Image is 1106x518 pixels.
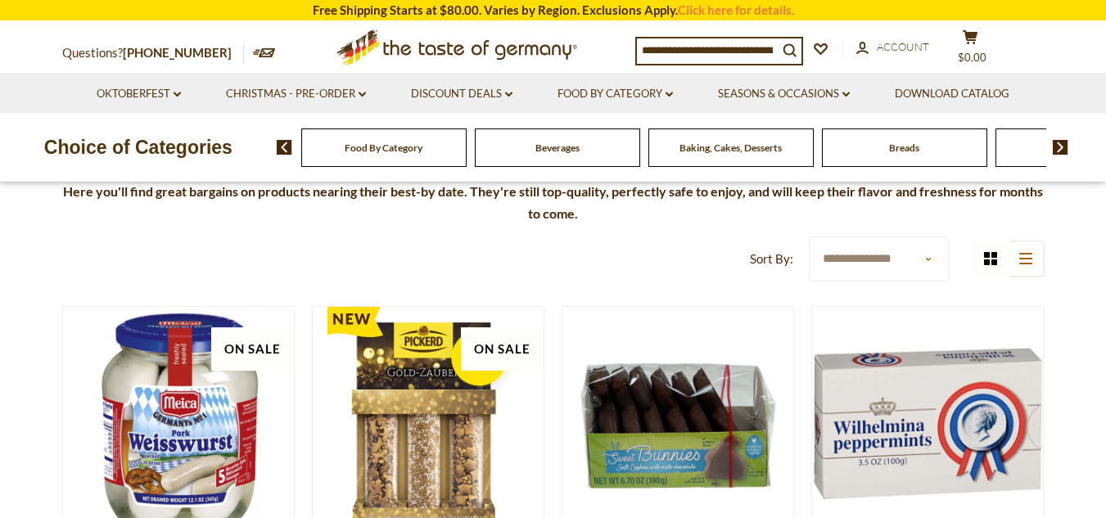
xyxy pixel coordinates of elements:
[958,51,986,64] span: $0.00
[750,249,793,269] label: Sort By:
[345,142,422,154] a: Food By Category
[63,183,1043,221] strong: Here you'll find great bargains on products nearing their best-by date. They're still top-quality...
[678,2,794,17] a: Click here for details.
[895,85,1009,103] a: Download Catalog
[411,85,512,103] a: Discount Deals
[889,142,919,154] a: Breads
[877,40,929,53] span: Account
[277,140,292,155] img: previous arrow
[558,85,673,103] a: Food By Category
[123,45,232,60] a: [PHONE_NUMBER]
[679,142,782,154] a: Baking, Cakes, Desserts
[226,85,366,103] a: Christmas - PRE-ORDER
[856,38,929,56] a: Account
[62,43,244,64] p: Questions?
[535,142,580,154] a: Beverages
[946,29,995,70] button: $0.00
[718,85,850,103] a: Seasons & Occasions
[97,85,181,103] a: Oktoberfest
[1053,140,1068,155] img: next arrow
